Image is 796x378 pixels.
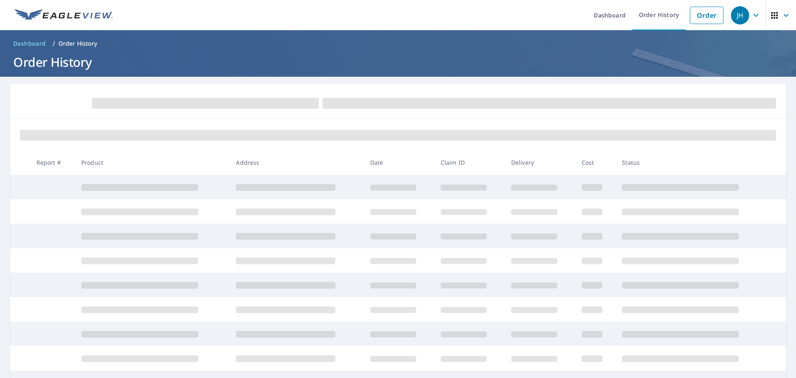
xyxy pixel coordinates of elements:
[434,150,505,175] th: Claim ID
[364,150,434,175] th: Date
[615,150,770,175] th: Status
[505,150,575,175] th: Delivery
[575,150,616,175] th: Cost
[229,150,363,175] th: Address
[10,54,786,71] h1: Order History
[53,39,55,49] li: /
[58,39,97,48] p: Order History
[10,37,786,50] nav: breadcrumb
[10,37,49,50] a: Dashboard
[75,150,229,175] th: Product
[13,39,46,48] span: Dashboard
[731,6,749,24] div: JH
[30,150,75,175] th: Report #
[15,9,113,22] img: EV Logo
[690,7,723,24] a: Order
